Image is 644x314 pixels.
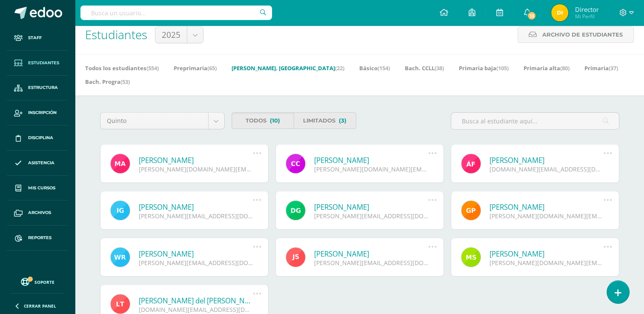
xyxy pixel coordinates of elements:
[85,26,147,43] span: Estudiantes
[7,200,68,226] a: Archivos
[7,100,68,126] a: Inscripción
[489,259,604,267] div: [PERSON_NAME][DOMAIN_NAME][EMAIL_ADDRESS][DOMAIN_NAME]
[7,176,68,201] a: Mis cursos
[609,64,618,72] span: (37)
[232,61,344,75] a: [PERSON_NAME]. [GEOGRAPHIC_DATA](22)
[85,75,130,88] a: Bach. Progra(53)
[314,202,429,212] a: [PERSON_NAME]
[28,34,42,41] span: Staff
[107,113,202,129] span: Quinto
[335,64,344,72] span: (22)
[7,51,68,76] a: Estudiantes
[28,234,52,241] span: Reportes
[139,212,253,220] div: [PERSON_NAME][EMAIL_ADDRESS][DOMAIN_NAME]
[155,27,203,43] a: 2025
[24,303,56,309] span: Cerrar panel
[162,27,180,43] span: 2025
[524,61,570,75] a: Primaria alta(80)
[28,209,51,216] span: Archivos
[85,61,159,75] a: Todos los estudiantes(554)
[139,165,253,173] div: [PERSON_NAME][DOMAIN_NAME][EMAIL_ADDRESS][DOMAIN_NAME]
[294,112,356,129] a: Limitados(3)
[575,5,598,14] span: Director
[339,113,346,128] span: (3)
[28,134,53,141] span: Disciplina
[489,212,604,220] div: [PERSON_NAME][DOMAIN_NAME][EMAIL_ADDRESS][DOMAIN_NAME]
[28,109,57,116] span: Inscripción
[459,61,509,75] a: Primaria baja(105)
[139,249,253,259] a: [PERSON_NAME]
[451,113,619,129] input: Busca al estudiante aquí...
[28,60,59,66] span: Estudiantes
[489,165,604,173] div: [DOMAIN_NAME][EMAIL_ADDRESS][DOMAIN_NAME]
[551,4,568,21] img: 608136e48c3c14518f2ea00dfaf80bc2.png
[435,64,444,72] span: (38)
[560,64,570,72] span: (80)
[10,276,65,287] a: Soporte
[232,112,294,129] a: Todos(10)
[518,26,634,43] a: Archivo de Estudiantes
[314,249,429,259] a: [PERSON_NAME]
[28,160,54,166] span: Asistencia
[405,61,444,75] a: Bach. CCLL(38)
[139,155,253,165] a: [PERSON_NAME]
[80,6,272,20] input: Busca un usuario...
[359,61,390,75] a: Básico(154)
[100,113,224,129] a: Quinto
[489,202,604,212] a: [PERSON_NAME]
[7,76,68,101] a: Estructura
[34,279,54,285] span: Soporte
[7,126,68,151] a: Disciplina
[489,155,604,165] a: [PERSON_NAME]
[207,64,217,72] span: (65)
[139,202,253,212] a: [PERSON_NAME]
[584,61,618,75] a: Primaria(37)
[314,165,429,173] div: [PERSON_NAME][DOMAIN_NAME][EMAIL_ADDRESS][DOMAIN_NAME]
[314,212,429,220] div: [PERSON_NAME][EMAIL_ADDRESS][DOMAIN_NAME]
[270,113,280,128] span: (10)
[489,249,604,259] a: [PERSON_NAME]
[7,26,68,51] a: Staff
[314,155,429,165] a: [PERSON_NAME]
[542,27,623,43] span: Archivo de Estudiantes
[28,185,55,191] span: Mis cursos
[7,151,68,176] a: Asistencia
[139,305,253,314] div: [DOMAIN_NAME][EMAIL_ADDRESS][DOMAIN_NAME]
[120,78,130,86] span: (53)
[7,226,68,251] a: Reportes
[139,259,253,267] div: [PERSON_NAME][EMAIL_ADDRESS][DOMAIN_NAME]
[378,64,390,72] span: (154)
[575,13,598,20] span: Mi Perfil
[146,64,159,72] span: (554)
[28,84,58,91] span: Estructura
[496,64,509,72] span: (105)
[174,61,217,75] a: Preprimaria(65)
[139,296,253,305] a: [PERSON_NAME] del [PERSON_NAME]
[527,11,536,20] span: 13
[314,259,429,267] div: [PERSON_NAME][EMAIL_ADDRESS][DOMAIN_NAME]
